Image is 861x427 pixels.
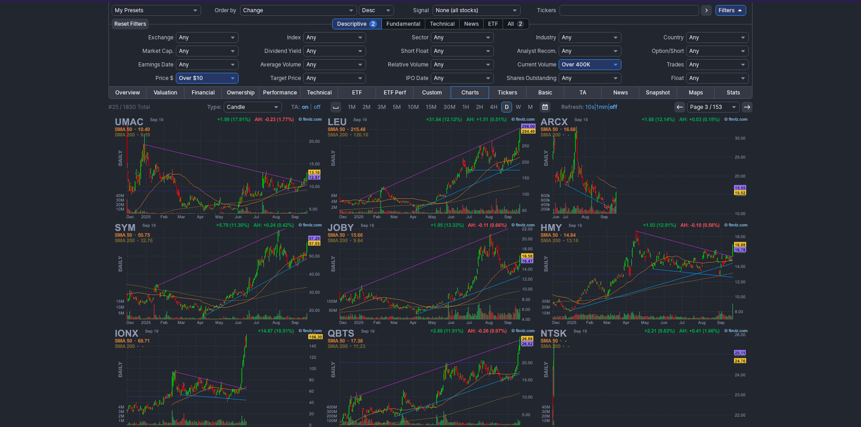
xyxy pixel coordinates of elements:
span: Price $ [155,75,174,81]
span: Analyst Recom. [517,47,556,54]
div: All [503,19,529,29]
a: Custom [414,87,451,99]
span: 5M [393,103,401,110]
a: 5M [390,102,404,113]
a: 2H [473,102,486,113]
span: Sector [412,34,428,41]
span: Country [663,34,684,41]
span: Float [671,75,684,81]
img: ARCX - Tradr 2X Long ACHR Daily ETF - Stock Price Chart [538,115,749,221]
a: News [602,87,639,99]
div: News [459,19,484,29]
span: Target Price [270,75,301,81]
a: 1H [459,102,472,113]
a: ETF [338,87,376,99]
a: M [525,102,536,113]
a: 4H [487,102,501,113]
span: Trades [667,61,684,68]
span: Signal [413,7,429,14]
div: ETF [483,19,503,29]
a: Valuation [146,87,184,99]
a: Tickers [489,87,526,99]
div: Descriptive [332,19,382,29]
span: 2M [362,103,371,110]
span: D [505,103,509,110]
span: 1M [348,103,356,110]
a: 30M [440,102,459,113]
b: Refresh: [561,103,584,110]
span: Industry [536,34,556,41]
img: JOBY - Joby Aviation Inc - Stock Price Chart [325,221,536,327]
a: Performance [259,87,301,99]
span: Current Volume [518,61,556,68]
span: W [516,103,521,110]
button: Interval [330,102,341,113]
a: 1M [345,102,359,113]
span: 3M [377,103,386,110]
img: HMY - Harmony Gold Mining Co Ltd ADR - Stock Price Chart [538,221,749,327]
span: 15M [426,103,437,110]
span: Exchange [148,34,174,41]
span: Short Float [401,47,428,54]
a: 10M [405,102,422,113]
span: Option/Short [652,47,684,54]
a: off [610,103,617,110]
span: 10M [408,103,419,110]
a: Stats [715,87,752,99]
span: M [528,103,533,110]
span: Index [287,34,301,41]
a: Maps [677,87,715,99]
img: SYM - Symbotic Inc - Stock Price Chart [112,221,324,327]
a: ETF Perf [376,87,414,99]
span: 2 [517,20,524,28]
span: IPO Date [406,75,428,81]
a: Snapshot [639,87,677,99]
a: TA [564,87,602,99]
img: LEU - Centrus Energy Corp - Stock Price Chart [325,115,536,221]
span: Relative Volume [388,61,428,68]
span: Tickers [537,7,556,14]
span: Dividend Yield [264,47,301,54]
div: #25 / 1830 Total [108,103,150,112]
a: 1min [596,103,608,110]
a: off [314,103,320,110]
span: | [310,103,312,110]
a: 15M [423,102,440,113]
div: Fundamental [381,19,425,29]
span: | | [561,103,617,112]
a: Ownership [222,87,259,99]
span: 30M [443,103,456,110]
span: 4H [490,103,498,110]
span: 2 [369,20,377,28]
div: Technical [425,19,460,29]
span: 1H [462,103,469,110]
a: 3M [374,102,389,113]
a: Overview [109,87,146,99]
span: Shares Outstanding [507,75,556,81]
span: Average Volume [260,61,301,68]
button: Reset Filters [112,19,149,29]
a: D [501,102,512,113]
a: 10s [585,103,594,110]
a: W [513,102,524,113]
a: Technical [301,87,338,99]
a: Charts [451,87,489,99]
a: Financial [184,87,222,99]
a: Basic [527,87,564,99]
a: Filters [715,5,746,16]
a: 2M [359,102,374,113]
span: Market Cap. [142,47,174,54]
button: Range [540,102,550,113]
span: 2H [476,103,483,110]
b: Type: [207,103,222,110]
span: Earnings Date [138,61,174,68]
a: on [302,103,308,110]
b: TA: [291,103,300,110]
span: Order by [215,7,236,14]
img: UMAC - Unusual Machines Inc - Stock Price Chart [112,115,324,221]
